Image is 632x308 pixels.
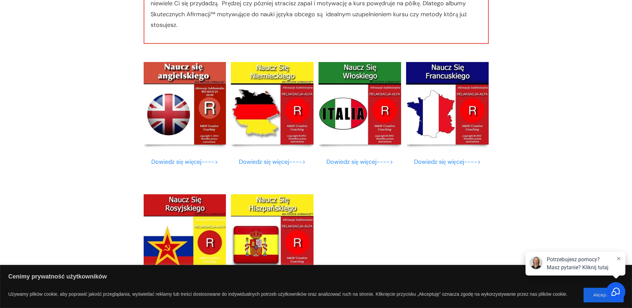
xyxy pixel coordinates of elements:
[414,158,481,166] a: Dowiedz się więcej---->
[231,194,314,277] img: Naucz Sie Hiszpanskiego-dla KOBIET R-M 1
[239,158,306,166] a: Dowiedz się więcej---->
[318,62,401,145] img: Naucz Sie Wloskiego-dla MEZCZYZN M-T 1
[8,288,567,302] p: Używamy plików cookie, aby poprawić jakość przeglądania, wyświetlać reklamy lub treści dostosowan...
[8,271,624,284] p: Cenimy prywatność użytkowników
[144,62,226,145] img: AFIRMACJE Naucz sie angielskiego dla mezczyzn 1
[326,158,393,166] a: Dowiedz się więcej---->
[144,194,226,277] img: Naucz Sie Rosyjskiego-dla MEZCZYZN M-T 1
[406,62,489,145] img: Naucz Sie Francuskiego-dla MEZCZYZN M-T 1
[151,158,218,166] a: Dowiedz się więcej---->
[231,62,314,145] img: Naucz Sie Niemieckiego-dla KOBIET 1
